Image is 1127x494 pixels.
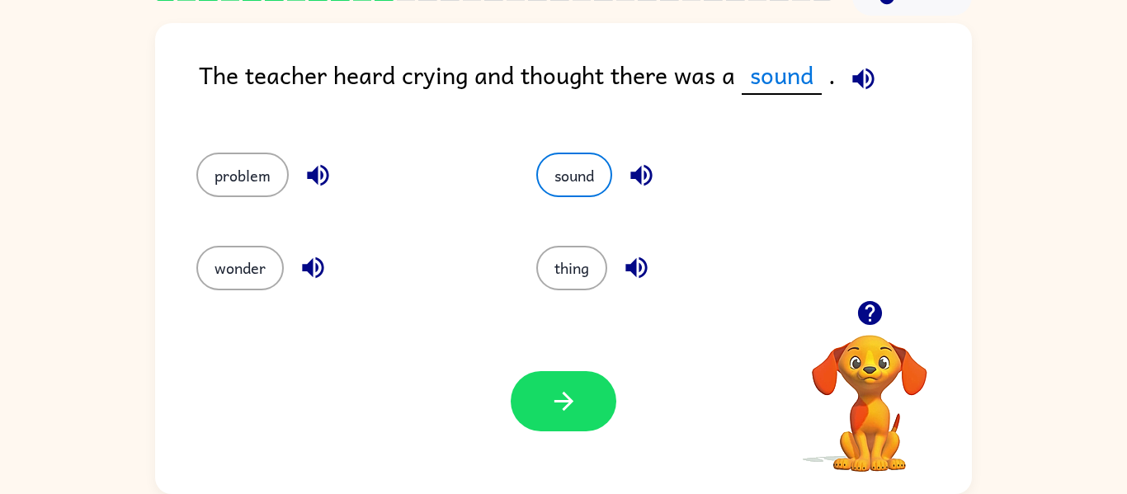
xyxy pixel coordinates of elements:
[196,153,289,197] button: problem
[742,56,822,95] span: sound
[536,153,612,197] button: sound
[787,309,952,474] video: Your browser must support playing .mp4 files to use Literably. Please try using another browser.
[536,246,607,290] button: thing
[196,246,284,290] button: wonder
[199,56,972,120] div: The teacher heard crying and thought there was a .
